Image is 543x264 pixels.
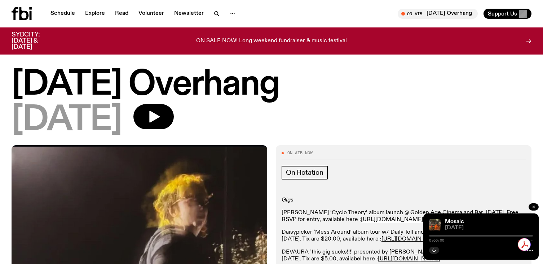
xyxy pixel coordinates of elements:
[12,69,531,101] h1: [DATE] Overhang
[111,9,133,19] a: Read
[282,197,293,203] em: Gigs
[12,104,122,137] span: [DATE]
[282,229,526,243] p: Daisypicker ‘Mess Around’ album tour w/ Daily Toll and [PERSON_NAME] @ Lazy Thinking, [DATE]. Tix...
[429,219,441,231] img: Tommy and Jono Playing at a fundraiser for Palestine
[429,239,444,242] span: 0:00:00
[445,225,533,231] span: [DATE]
[170,9,208,19] a: Newsletter
[381,236,443,242] a: [URL][DOMAIN_NAME]
[282,166,328,179] a: On Rotation
[282,209,526,223] p: [PERSON_NAME] ‘Cyclo Theory’ album launch @ Golden Age Cinema and Bar, [DATE]. Free RSVP for entr...
[287,151,313,155] span: On Air Now
[445,219,464,225] a: Mosaic
[46,9,79,19] a: Schedule
[484,9,531,19] button: Support Us
[282,249,526,263] p: DEVAURA ’this gig sucks!!!’ presented by [PERSON_NAME] @ Young [PERSON_NAME], [DATE]. Tix are $5....
[488,10,517,17] span: Support Us
[81,9,109,19] a: Explore
[286,169,323,177] span: On Rotation
[12,32,58,50] h3: SYDCITY: [DATE] & [DATE]
[134,9,168,19] a: Volunteer
[378,256,440,262] a: [URL][DOMAIN_NAME]
[196,38,347,44] p: ON SALE NOW! Long weekend fundraiser & music festival
[398,9,478,19] button: On Air[DATE] Overhang
[361,217,470,222] a: [URL][DOMAIN_NAME][PERSON_NAME]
